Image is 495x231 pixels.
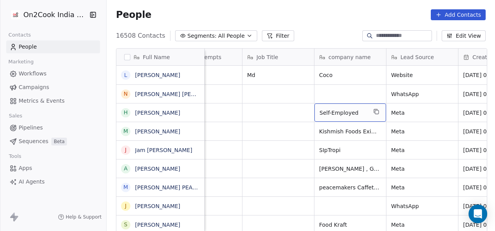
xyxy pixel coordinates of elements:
span: Meta [391,109,453,117]
span: Self-Employed [319,109,367,117]
a: [PERSON_NAME] [135,222,180,228]
div: Full Name [116,49,204,65]
div: M [123,183,128,191]
span: Website [391,71,453,79]
span: Campaigns [19,83,49,91]
div: H [124,108,128,117]
span: [PERSON_NAME] , Goalghar [319,165,381,173]
span: Sequences [19,137,48,145]
span: Meta [391,128,453,135]
span: WhatsApp [391,202,453,210]
div: Lead Source [386,49,458,65]
div: J [125,146,126,154]
span: People [19,43,37,51]
span: AI Agents [19,178,45,186]
button: Add Contacts [431,9,486,20]
div: M [123,127,128,135]
div: L [124,71,127,79]
a: Pipelines [6,121,100,134]
span: Beta [51,138,67,145]
button: Edit View [442,30,486,41]
div: J [125,202,126,210]
span: Lead Source [400,53,434,61]
span: Meta [391,146,453,154]
div: A [124,164,128,173]
span: All People [218,32,245,40]
span: SIpTropi [319,146,381,154]
a: Metrics & Events [6,94,100,107]
a: Jam [PERSON_NAME] [135,147,192,153]
div: Call Attempts [170,49,242,65]
span: Meta [391,165,453,173]
span: Tools [5,150,25,162]
a: Apps [6,162,100,175]
span: Pipelines [19,124,43,132]
span: WhatsApp [391,90,453,98]
button: Filter [262,30,294,41]
a: [PERSON_NAME] PEACEKEEPERS FOOD COURT [135,184,262,191]
span: On2Cook India Pvt. Ltd. [23,10,88,20]
button: On2Cook India Pvt. Ltd. [9,8,84,21]
span: Job Title [256,53,278,61]
a: [PERSON_NAME] [135,128,180,135]
a: [PERSON_NAME] [135,110,180,116]
a: SequencesBeta [6,135,100,148]
span: Sales [5,110,26,122]
a: [PERSON_NAME] [PERSON_NAME] [135,91,227,97]
div: Open Intercom Messenger [469,205,487,223]
span: Meta [391,184,453,191]
div: N [124,90,128,98]
span: People [116,9,151,21]
span: Kishmish Foods Exim pvt ltd [319,128,381,135]
span: peacemakers Caffeteria [319,184,381,191]
a: [PERSON_NAME] [135,72,180,78]
span: Metrics & Events [19,97,65,105]
span: 16508 Contacts [116,31,165,40]
img: on2cook%20logo-04%20copy.jpg [11,10,20,19]
span: Marketing [5,56,37,68]
a: AI Agents [6,175,100,188]
span: Contacts [5,29,34,41]
div: company name [314,49,386,65]
span: Meta [391,221,453,229]
span: Full Name [143,53,170,61]
a: Help & Support [58,214,102,220]
span: Workflows [19,70,47,78]
div: Job Title [242,49,314,65]
span: company name [328,53,371,61]
span: Food Kraft [319,221,381,229]
a: Workflows [6,67,100,80]
span: Help & Support [66,214,102,220]
div: S [124,220,128,229]
a: Campaigns [6,81,100,94]
span: Apps [19,164,32,172]
a: People [6,40,100,53]
span: Coco [319,71,381,79]
a: [PERSON_NAME] [135,203,180,209]
a: [PERSON_NAME] [135,166,180,172]
span: Md [247,71,309,79]
span: Segments: [188,32,217,40]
